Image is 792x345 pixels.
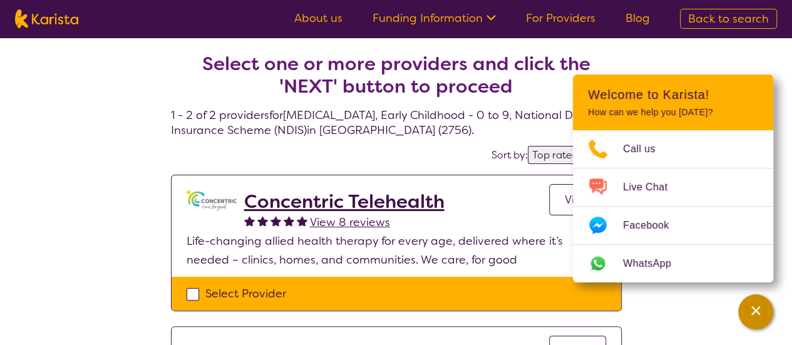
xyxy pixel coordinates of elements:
button: Channel Menu [738,294,773,329]
a: Blog [625,11,650,26]
img: fullstar [297,215,307,226]
h2: Welcome to Karista! [588,87,758,102]
img: Karista logo [15,9,78,28]
div: Channel Menu [573,75,773,282]
span: WhatsApp [623,254,686,273]
img: gbybpnyn6u9ix5kguem6.png [187,190,237,211]
a: For Providers [526,11,595,26]
span: Back to search [688,11,769,26]
img: fullstar [244,215,255,226]
ul: Choose channel [573,130,773,282]
img: fullstar [257,215,268,226]
span: View 8 reviews [310,215,390,230]
a: Web link opens in a new tab. [573,245,773,282]
a: Funding Information [373,11,496,26]
label: Sort by: [491,148,528,162]
span: Facebook [623,216,684,235]
h2: Select one or more providers and click the 'NEXT' button to proceed [186,53,607,98]
a: View 8 reviews [310,213,390,232]
a: Concentric Telehealth [244,190,445,213]
p: How can we help you [DATE]? [588,107,758,118]
p: Life-changing allied health therapy for every age, delivered where it’s needed – clinics, homes, ... [187,232,606,269]
img: fullstar [284,215,294,226]
span: Live Chat [623,178,682,197]
h4: 1 - 2 of 2 providers for [MEDICAL_DATA] , Early Childhood - 0 to 9 , National Disability Insuranc... [171,23,622,138]
a: Back to search [680,9,777,29]
img: fullstar [270,215,281,226]
a: About us [294,11,342,26]
a: View [549,184,606,215]
span: Call us [623,140,671,158]
span: View [565,192,590,207]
